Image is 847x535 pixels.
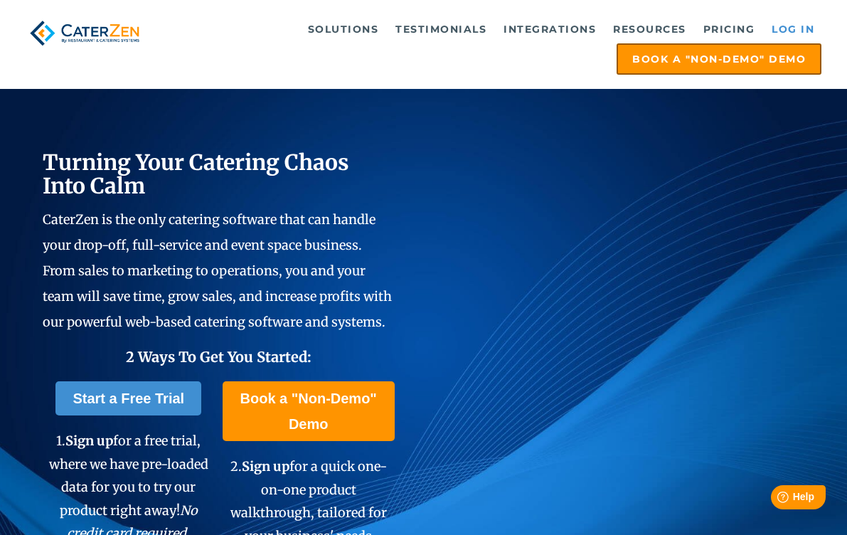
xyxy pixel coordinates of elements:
a: Book a "Non-Demo" Demo [617,43,821,75]
span: Sign up [242,458,289,475]
iframe: Help widget launcher [720,480,831,519]
a: Integrations [496,15,603,43]
a: Book a "Non-Demo" Demo [223,381,395,441]
span: CaterZen is the only catering software that can handle your drop-off, full-service and event spac... [43,211,392,330]
a: Resources [606,15,693,43]
span: Turning Your Catering Chaos Into Calm [43,149,349,199]
a: Pricing [696,15,762,43]
a: Solutions [301,15,386,43]
img: caterzen [26,15,144,51]
a: Start a Free Trial [55,381,201,415]
span: 2 Ways To Get You Started: [126,348,311,366]
div: Navigation Menu [161,15,821,75]
a: Testimonials [388,15,494,43]
span: Sign up [65,433,113,449]
a: Log in [765,15,821,43]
